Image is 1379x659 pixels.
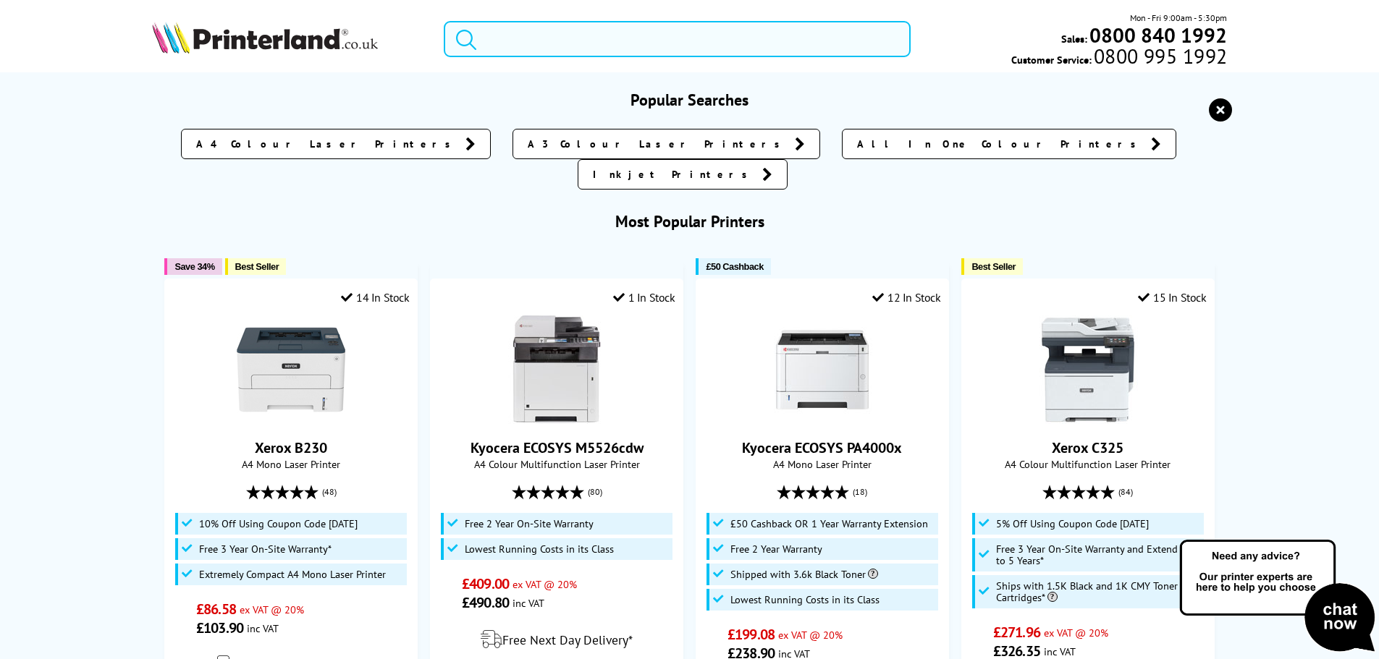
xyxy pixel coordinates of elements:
img: Printerland Logo [152,22,378,54]
span: A3 Colour Laser Printers [528,137,788,151]
a: A3 Colour Laser Printers [513,129,820,159]
input: Sear [444,21,911,57]
a: Kyocera ECOSYS PA4000x [742,438,902,457]
span: A4 Mono Laser Printer [172,457,409,471]
span: £50 Cashback [706,261,763,272]
span: All In One Colour Printers [857,137,1144,151]
span: Ships with 1.5K Black and 1K CMY Toner Cartridges* [996,580,1201,603]
span: £50 Cashback OR 1 Year Warranty Extension [730,518,928,530]
span: ex VAT @ 20% [513,577,577,591]
a: Kyocera ECOSYS PA4000x [768,412,877,427]
span: Shipped with 3.6k Black Toner [730,569,878,580]
button: £50 Cashback [696,258,770,275]
span: A4 Colour Multifunction Laser Printer [438,457,675,471]
h3: Popular Searches [152,90,1228,110]
a: 0800 840 1992 [1087,28,1227,42]
span: ex VAT @ 20% [778,628,843,642]
span: Inkjet Printers [593,167,755,182]
span: Lowest Running Costs in its Class [730,594,880,605]
span: inc VAT [1044,645,1076,658]
div: 1 In Stock [613,290,675,305]
h3: Most Popular Printers [152,211,1228,231]
a: Xerox B230 [237,412,345,427]
span: £86.58 [196,600,236,618]
img: Kyocera ECOSYS PA4000x [768,315,877,424]
span: A4 Colour Multifunction Laser Printer [969,457,1206,471]
span: Best Seller [235,261,279,272]
img: Xerox B230 [237,315,345,424]
a: Printerland Logo [152,22,426,56]
button: Save 34% [164,258,222,275]
b: 0800 840 1992 [1089,22,1227,48]
span: Free 2 Year Warranty [730,543,822,555]
span: Free 3 Year On-Site Warranty and Extend up to 5 Years* [996,543,1201,566]
img: Xerox C325 [1034,315,1142,424]
span: £490.80 [462,593,509,612]
div: 12 In Stock [872,290,940,305]
div: 14 In Stock [341,290,409,305]
a: Xerox C325 [1052,438,1123,457]
span: inc VAT [247,621,279,635]
span: 0800 995 1992 [1092,49,1227,63]
a: Kyocera ECOSYS M5526cdw [471,438,644,457]
span: 5% Off Using Coupon Code [DATE] [996,518,1149,530]
span: A4 Mono Laser Printer [704,457,940,471]
span: Free 3 Year On-Site Warranty* [199,543,332,555]
a: Kyocera ECOSYS M5526cdw [502,412,611,427]
span: Best Seller [971,261,1016,272]
span: Sales: [1061,32,1087,46]
span: (84) [1118,478,1133,506]
span: Mon - Fri 9:00am - 5:30pm [1130,11,1227,25]
span: (80) [588,478,602,506]
span: Save 34% [174,261,214,272]
span: Extremely Compact A4 Mono Laser Printer [199,569,386,580]
span: Customer Service: [1011,49,1227,67]
span: inc VAT [513,596,544,610]
img: Kyocera ECOSYS M5526cdw [502,315,611,424]
button: Best Seller [961,258,1023,275]
span: ex VAT @ 20% [1044,626,1108,639]
span: £103.90 [196,618,243,637]
button: Best Seller [225,258,287,275]
span: £199.08 [728,625,775,644]
span: £409.00 [462,574,509,593]
a: Xerox C325 [1034,412,1142,427]
span: Lowest Running Costs in its Class [465,543,614,555]
a: A4 Colour Laser Printers [181,129,491,159]
a: Inkjet Printers [578,159,788,190]
span: (48) [322,478,337,506]
span: A4 Colour Laser Printers [196,137,458,151]
span: 10% Off Using Coupon Code [DATE] [199,518,358,530]
span: ex VAT @ 20% [240,603,304,616]
span: £271.96 [993,623,1040,642]
span: (18) [853,478,867,506]
span: Free 2 Year On-Site Warranty [465,518,594,530]
div: 15 In Stock [1138,290,1206,305]
a: Xerox B230 [255,438,327,457]
img: Open Live Chat window [1176,537,1379,656]
a: All In One Colour Printers [842,129,1176,159]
